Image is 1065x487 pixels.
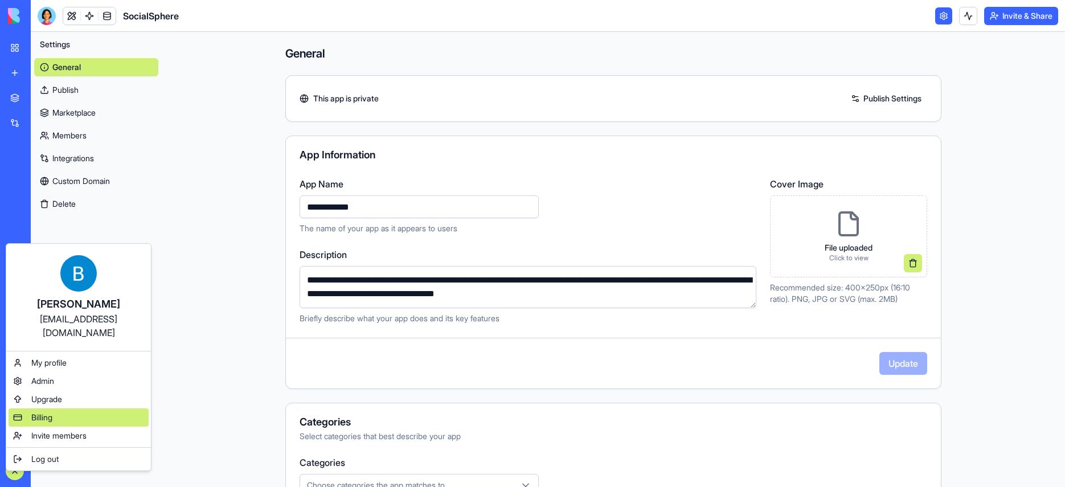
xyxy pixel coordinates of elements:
[31,375,54,387] span: Admin
[31,394,62,405] span: Upgrade
[9,372,149,390] a: Admin
[31,430,87,441] span: Invite members
[31,453,59,465] span: Log out
[9,427,149,445] a: Invite members
[9,390,149,408] a: Upgrade
[9,246,149,349] a: [PERSON_NAME][EMAIL_ADDRESS][DOMAIN_NAME]
[9,354,149,372] a: My profile
[31,412,52,423] span: Billing
[31,357,67,369] span: My profile
[18,312,140,339] div: [EMAIL_ADDRESS][DOMAIN_NAME]
[60,255,97,292] img: ACg8ocJu7Cu4sgkO335Ax6syqwidAkKziDmJpmv2B4qrn4B30sOKK9Y6=s96-c
[9,408,149,427] a: Billing
[18,296,140,312] div: [PERSON_NAME]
